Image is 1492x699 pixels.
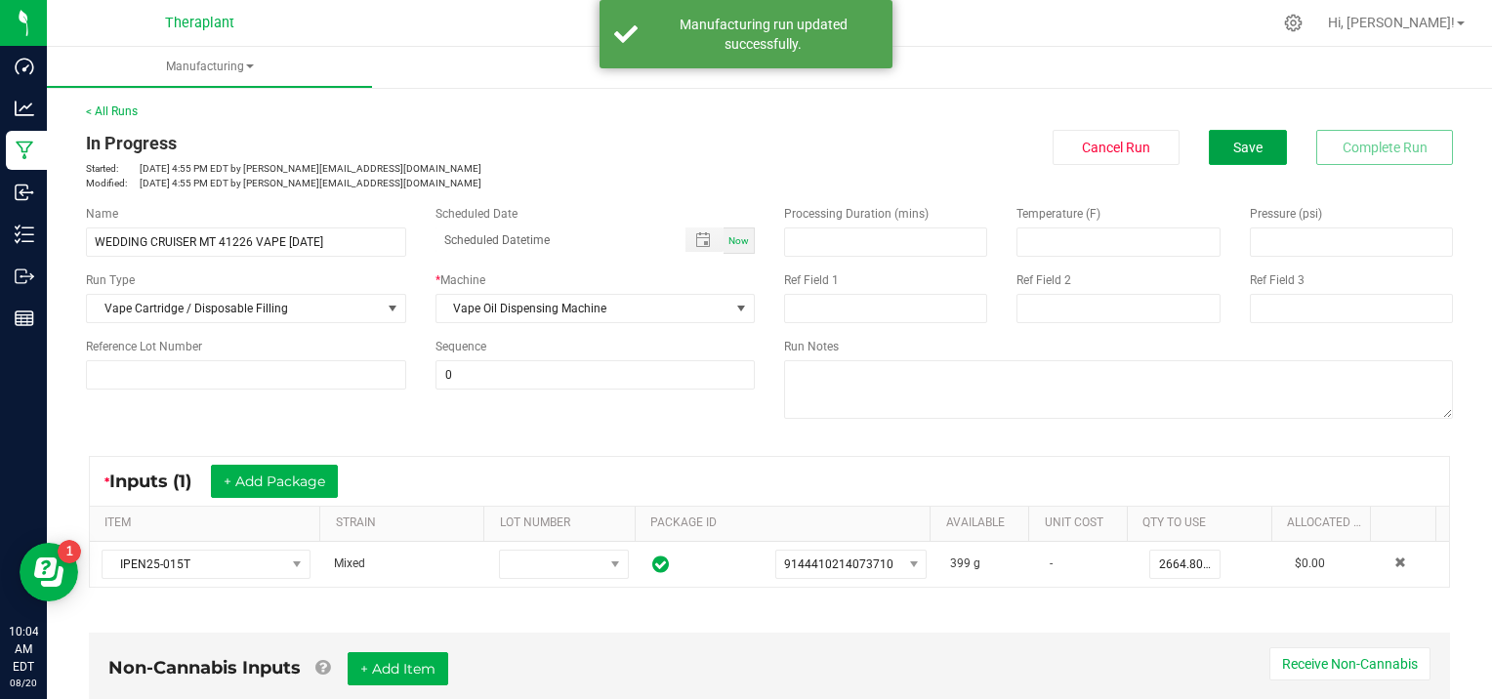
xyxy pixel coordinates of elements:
[946,515,1021,531] a: AVAILABLESortable
[86,161,755,176] p: [DATE] 4:55 PM EDT by [PERSON_NAME][EMAIL_ADDRESS][DOMAIN_NAME]
[728,235,749,246] span: Now
[104,515,312,531] a: ITEMSortable
[1053,130,1180,165] button: Cancel Run
[15,57,34,76] inline-svg: Dashboard
[1250,273,1305,287] span: Ref Field 3
[950,556,971,570] span: 399
[652,553,669,576] span: In Sync
[784,340,839,353] span: Run Notes
[1295,556,1325,570] span: $0.00
[9,623,38,676] p: 10:04 AM EDT
[648,15,878,54] div: Manufacturing run updated successfully.
[1209,130,1287,165] button: Save
[435,340,486,353] span: Sequence
[974,556,980,570] span: g
[15,99,34,118] inline-svg: Analytics
[685,227,724,252] span: Toggle popup
[15,308,34,328] inline-svg: Reports
[440,273,485,287] span: Machine
[15,225,34,244] inline-svg: Inventory
[103,551,285,578] span: IPEN25-015T
[15,183,34,202] inline-svg: Inbound
[784,557,893,571] span: 9144410214073710
[86,176,755,190] p: [DATE] 4:55 PM EDT by [PERSON_NAME][EMAIL_ADDRESS][DOMAIN_NAME]
[20,543,78,601] iframe: Resource center
[1142,515,1264,531] a: QTY TO USESortable
[436,295,730,322] span: Vape Oil Dispensing Machine
[86,130,755,156] div: In Progress
[1016,207,1100,221] span: Temperature (F)
[109,471,211,492] span: Inputs (1)
[1281,14,1305,32] div: Manage settings
[58,540,81,563] iframe: Resource center unread badge
[784,273,839,287] span: Ref Field 1
[1233,140,1263,155] span: Save
[86,176,140,190] span: Modified:
[1316,130,1453,165] button: Complete Run
[435,207,518,221] span: Scheduled Date
[1250,207,1322,221] span: Pressure (psi)
[336,515,477,531] a: STRAINSortable
[1386,515,1429,531] a: Sortable
[165,15,234,31] span: Theraplant
[15,267,34,286] inline-svg: Outbound
[86,104,138,118] a: < All Runs
[650,515,923,531] a: PACKAGE IDSortable
[86,340,202,353] span: Reference Lot Number
[348,652,448,685] button: + Add Item
[1343,140,1428,155] span: Complete Run
[102,550,311,579] span: NO DATA FOUND
[1287,515,1362,531] a: Allocated CostSortable
[1328,15,1455,30] span: Hi, [PERSON_NAME]!
[500,515,628,531] a: LOT NUMBERSortable
[86,207,118,221] span: Name
[315,657,330,678] a: Add Non-Cannabis items that were also consumed in the run (e.g. gloves and packaging); Also add N...
[86,271,135,289] span: Run Type
[1050,556,1053,570] span: -
[47,59,372,75] span: Manufacturing
[435,227,666,252] input: Scheduled Datetime
[108,657,301,678] span: Non-Cannabis Inputs
[334,556,365,570] span: Mixed
[1082,140,1150,155] span: Cancel Run
[47,47,372,88] a: Manufacturing
[211,465,338,498] button: + Add Package
[784,207,929,221] span: Processing Duration (mins)
[15,141,34,160] inline-svg: Manufacturing
[9,676,38,690] p: 08/20
[87,295,381,322] span: Vape Cartridge / Disposable Filling
[86,161,140,176] span: Started:
[1269,647,1430,680] button: Receive Non-Cannabis
[1016,273,1071,287] span: Ref Field 2
[1045,515,1120,531] a: Unit CostSortable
